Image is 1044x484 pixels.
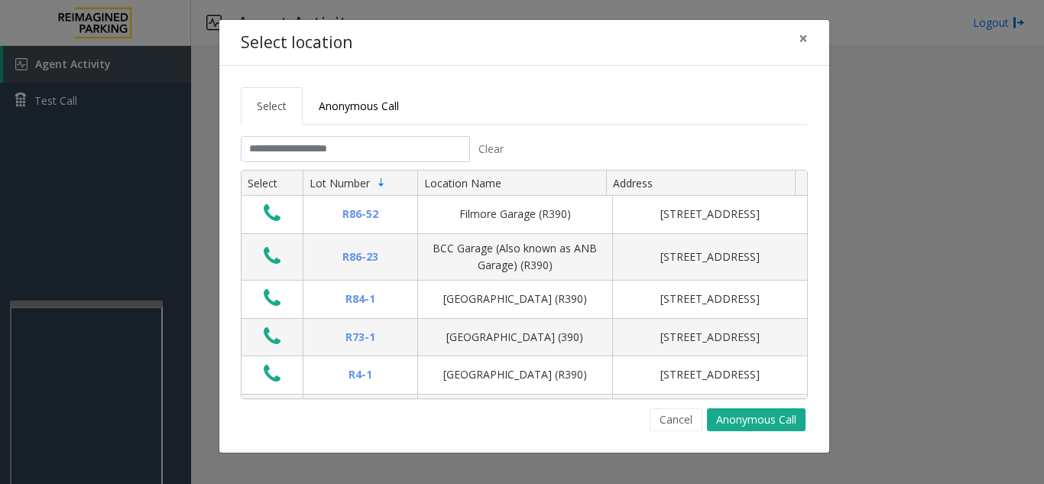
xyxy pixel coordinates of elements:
[313,329,408,346] div: R73-1
[613,176,653,190] span: Address
[622,329,798,346] div: [STREET_ADDRESS]
[241,31,352,55] h4: Select location
[310,176,370,190] span: Lot Number
[707,408,806,431] button: Anonymous Call
[622,366,798,383] div: [STREET_ADDRESS]
[427,206,603,223] div: Filmore Garage (R390)
[242,171,303,197] th: Select
[650,408,702,431] button: Cancel
[313,366,408,383] div: R4-1
[257,99,287,113] span: Select
[799,28,808,49] span: ×
[788,20,819,57] button: Close
[242,171,807,398] div: Data table
[622,291,798,307] div: [STREET_ADDRESS]
[319,99,399,113] span: Anonymous Call
[470,136,513,162] button: Clear
[375,177,387,189] span: Sortable
[424,176,501,190] span: Location Name
[427,291,603,307] div: [GEOGRAPHIC_DATA] (R390)
[622,248,798,265] div: [STREET_ADDRESS]
[241,87,808,125] ul: Tabs
[427,366,603,383] div: [GEOGRAPHIC_DATA] (R390)
[313,206,408,223] div: R86-52
[427,240,603,274] div: BCC Garage (Also known as ANB Garage) (R390)
[313,291,408,307] div: R84-1
[622,206,798,223] div: [STREET_ADDRESS]
[313,248,408,265] div: R86-23
[427,329,603,346] div: [GEOGRAPHIC_DATA] (390)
